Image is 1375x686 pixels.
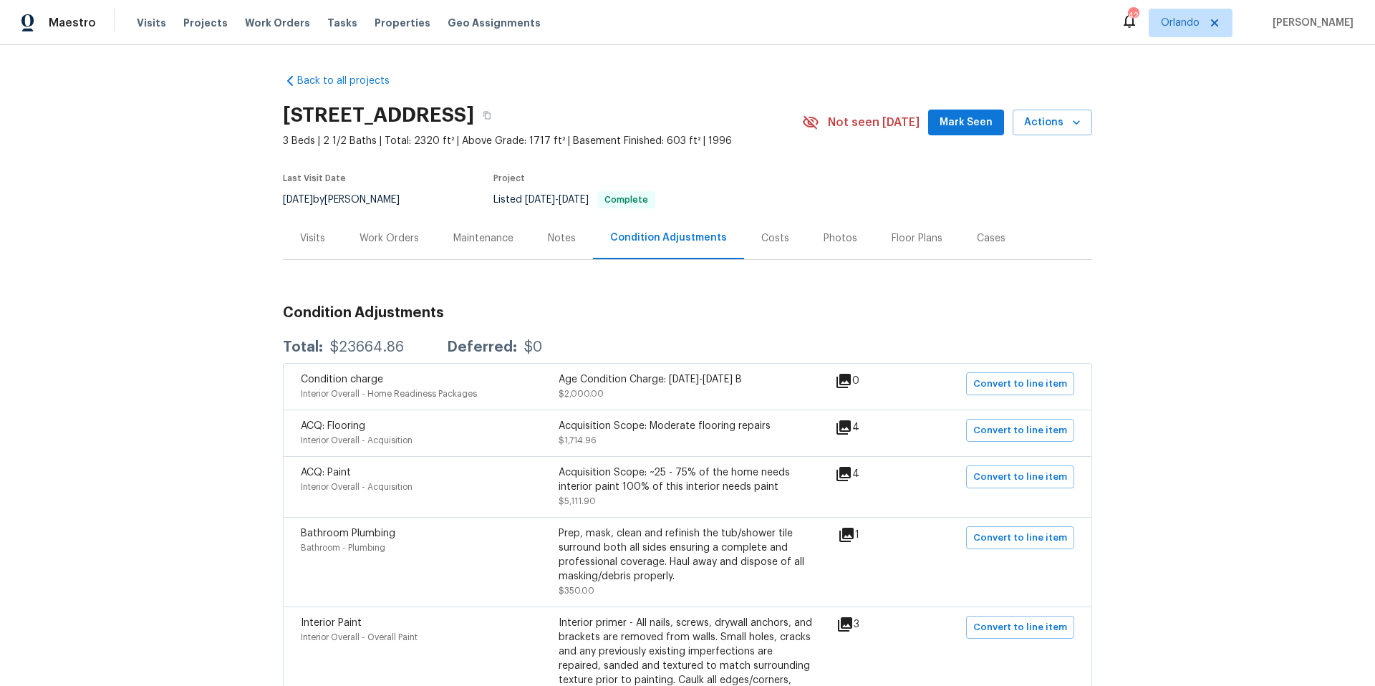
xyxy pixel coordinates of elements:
[301,375,383,385] span: Condition charge
[973,619,1067,636] span: Convert to line item
[548,231,576,246] div: Notes
[966,419,1074,442] button: Convert to line item
[493,174,525,183] span: Project
[301,468,351,478] span: ACQ: Paint
[525,195,589,205] span: -
[824,231,857,246] div: Photos
[301,421,365,431] span: ACQ: Flooring
[835,419,905,436] div: 4
[966,616,1074,639] button: Convert to line item
[892,231,942,246] div: Floor Plans
[559,372,816,387] div: Age Condition Charge: [DATE]-[DATE] B
[559,465,816,494] div: Acquisition Scope: ~25 - 75% of the home needs interior paint 100% of this interior needs paint
[183,16,228,30] span: Projects
[1013,110,1092,136] button: Actions
[283,195,313,205] span: [DATE]
[301,483,412,491] span: Interior Overall - Acquisition
[835,372,905,390] div: 0
[283,108,474,122] h2: [STREET_ADDRESS]
[525,195,555,205] span: [DATE]
[301,633,418,642] span: Interior Overall - Overall Paint
[559,497,596,506] span: $5,111.90
[453,231,513,246] div: Maintenance
[493,195,655,205] span: Listed
[283,74,420,88] a: Back to all projects
[300,231,325,246] div: Visits
[448,16,541,30] span: Geo Assignments
[559,526,816,584] div: Prep, mask, clean and refinish the tub/shower tile surround both all sides ensuring a complete an...
[283,191,417,208] div: by [PERSON_NAME]
[283,134,802,148] span: 3 Beds | 2 1/2 Baths | Total: 2320 ft² | Above Grade: 1717 ft² | Basement Finished: 603 ft² | 1996
[283,340,323,354] div: Total:
[966,465,1074,488] button: Convert to line item
[559,419,816,433] div: Acquisition Scope: Moderate flooring repairs
[301,436,412,445] span: Interior Overall - Acquisition
[836,616,905,633] div: 3
[973,422,1067,439] span: Convert to line item
[301,618,362,628] span: Interior Paint
[360,231,419,246] div: Work Orders
[973,376,1067,392] span: Convert to line item
[1024,114,1081,132] span: Actions
[447,340,517,354] div: Deferred:
[301,528,395,538] span: Bathroom Plumbing
[375,16,430,30] span: Properties
[559,390,604,398] span: $2,000.00
[973,469,1067,485] span: Convert to line item
[761,231,789,246] div: Costs
[928,110,1004,136] button: Mark Seen
[283,174,346,183] span: Last Visit Date
[1161,16,1200,30] span: Orlando
[973,530,1067,546] span: Convert to line item
[977,231,1005,246] div: Cases
[1267,16,1354,30] span: [PERSON_NAME]
[301,390,477,398] span: Interior Overall - Home Readiness Packages
[137,16,166,30] span: Visits
[828,115,920,130] span: Not seen [DATE]
[524,340,542,354] div: $0
[330,340,404,354] div: $23664.86
[301,544,385,552] span: Bathroom - Plumbing
[1128,9,1138,23] div: 42
[966,526,1074,549] button: Convert to line item
[49,16,96,30] span: Maestro
[559,436,597,445] span: $1,714.96
[599,195,654,204] span: Complete
[245,16,310,30] span: Work Orders
[940,114,993,132] span: Mark Seen
[559,586,594,595] span: $350.00
[835,465,905,483] div: 4
[559,195,589,205] span: [DATE]
[283,306,1092,320] h3: Condition Adjustments
[327,18,357,28] span: Tasks
[474,102,500,128] button: Copy Address
[838,526,905,544] div: 1
[610,231,727,245] div: Condition Adjustments
[966,372,1074,395] button: Convert to line item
